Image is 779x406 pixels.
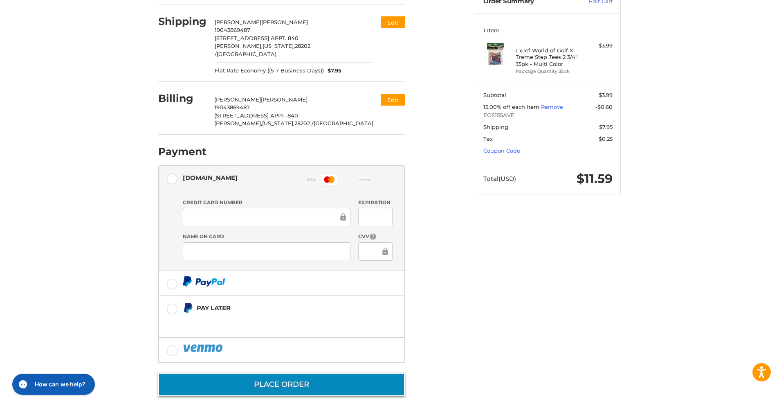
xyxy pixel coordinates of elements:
[541,104,563,110] a: Remove
[516,68,578,75] li: Package Quantity 35pk
[314,120,373,126] span: [GEOGRAPHIC_DATA]
[197,301,353,315] div: Pay Later
[214,104,250,111] span: 19043869487
[214,120,262,126] span: [PERSON_NAME],
[577,171,613,186] span: $11.59
[183,276,225,286] img: PayPal icon
[358,199,392,206] label: Expiration
[262,120,294,126] span: [US_STATE],
[215,43,263,49] span: [PERSON_NAME],
[158,92,206,105] h2: Billing
[158,373,405,396] button: Place Order
[381,94,405,106] button: Edit
[580,42,613,50] div: $3.99
[599,135,613,142] span: $0.25
[214,112,298,119] span: [STREET_ADDRESS] APPT. 840
[183,233,350,240] label: Name on Card
[483,92,506,98] span: Subtotal
[263,43,295,49] span: [US_STATE],
[599,92,613,98] span: $3.99
[358,233,392,241] label: CVV
[483,124,508,130] span: Shipping
[381,16,405,28] button: Edit
[483,175,516,183] span: Total (USD)
[483,111,613,120] span: EOS15SAVE
[183,199,350,206] label: Credit Card Number
[183,171,238,185] div: [DOMAIN_NAME]
[483,135,493,142] span: Tax
[516,47,578,67] h4: 1 x Jef World of Golf X-Treme Step Tees 2 3/4" 35pk - Multi Color
[483,104,541,110] span: 15.00% off each item
[483,147,520,154] a: Coupon Code
[215,35,299,41] span: [STREET_ADDRESS] APPT. 840
[215,27,250,33] span: 19043869487
[595,104,613,110] span: -$0.60
[215,43,310,57] span: 28202 /
[261,96,308,103] span: [PERSON_NAME]
[261,19,308,25] span: [PERSON_NAME]
[215,67,324,75] span: Flat Rate Economy ((5-7 Business Days))
[215,19,261,25] span: [PERSON_NAME]
[294,120,314,126] span: 28202 /
[158,145,207,158] h2: Payment
[183,315,354,327] iframe: PayPal Message 1
[214,96,261,103] span: [PERSON_NAME]
[158,15,207,28] h2: Shipping
[217,51,276,57] span: [GEOGRAPHIC_DATA]
[8,371,97,398] iframe: Gorgias live chat messenger
[483,27,613,34] h3: 1 Item
[183,343,224,353] img: PayPal icon
[599,124,613,130] span: $7.95
[324,67,342,75] span: $7.95
[183,303,193,313] img: Pay Later icon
